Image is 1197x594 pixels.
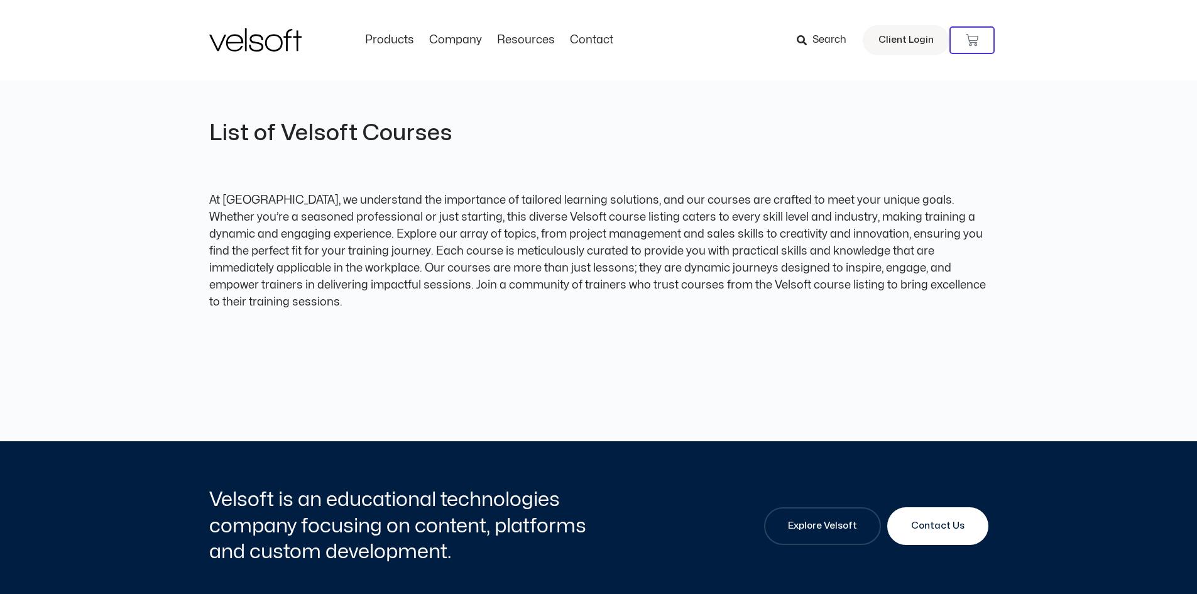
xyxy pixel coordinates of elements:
[422,33,489,47] a: CompanyMenu Toggle
[878,32,934,48] span: Client Login
[887,507,988,545] a: Contact Us
[489,33,562,47] a: ResourcesMenu Toggle
[209,487,596,565] h2: Velsoft is an educational technologies company focusing on content, platforms and custom developm...
[358,33,621,47] nav: Menu
[863,25,949,55] a: Client Login
[209,28,302,52] img: Velsoft Training Materials
[358,33,422,47] a: ProductsMenu Toggle
[788,519,857,534] span: Explore Velsoft
[812,32,846,48] span: Search
[797,30,855,51] a: Search
[764,507,881,545] a: Explore Velsoft
[209,192,988,311] p: At [GEOGRAPHIC_DATA], we understand the importance of tailored learning solutions, and our course...
[562,33,621,47] a: ContactMenu Toggle
[209,119,596,148] h2: List of Velsoft Courses
[911,519,965,534] span: Contact Us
